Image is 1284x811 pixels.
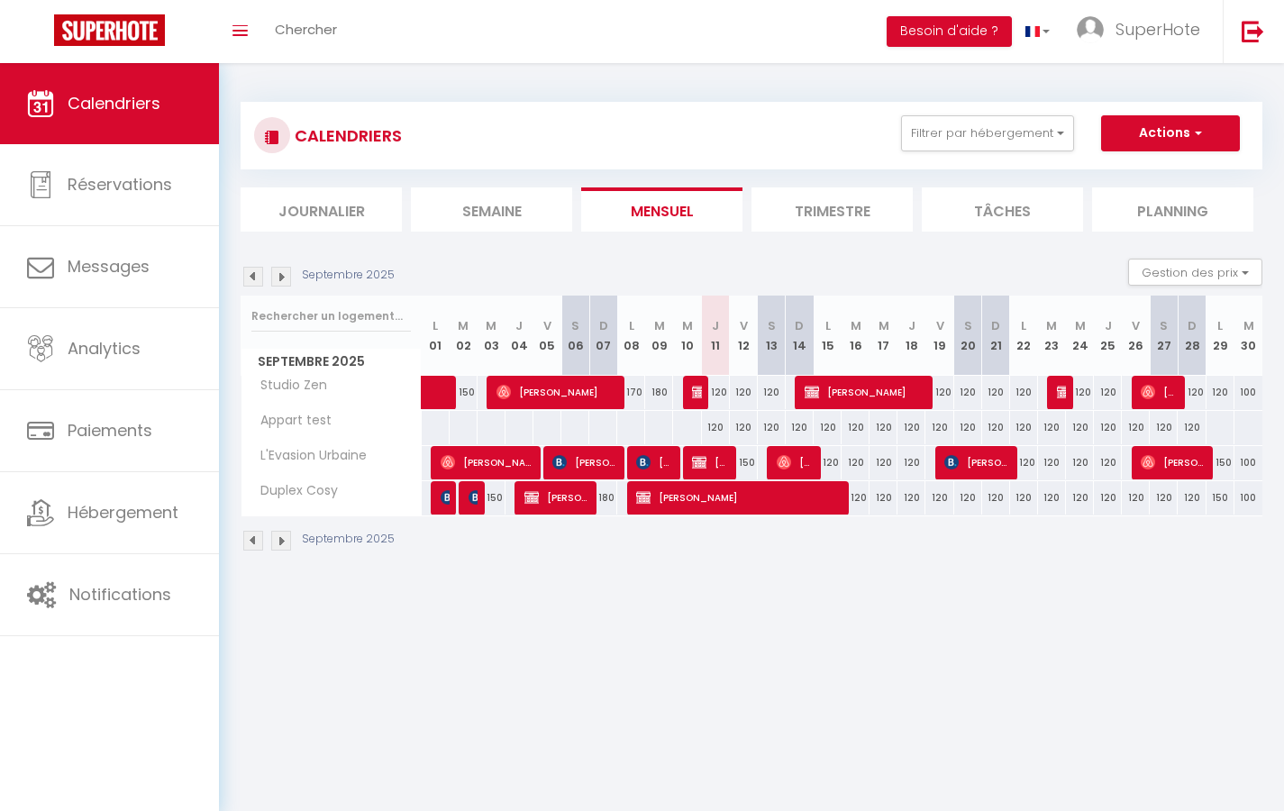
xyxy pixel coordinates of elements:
span: L'Evasion Urbaine [244,446,371,466]
abbr: S [571,317,579,334]
span: [PERSON_NAME] [692,375,701,409]
th: 07 [589,296,617,376]
abbr: D [1188,317,1197,334]
abbr: M [879,317,889,334]
th: 27 [1150,296,1178,376]
div: 120 [982,376,1010,409]
abbr: J [712,317,719,334]
th: 03 [478,296,505,376]
button: Besoin d'aide ? [887,16,1012,47]
div: 120 [897,411,925,444]
div: 120 [982,481,1010,515]
div: 120 [1066,411,1094,444]
abbr: M [458,317,469,334]
abbr: J [908,317,915,334]
span: [PERSON_NAME] [692,445,729,479]
abbr: J [1105,317,1112,334]
span: Chercher [275,20,337,39]
span: [PERSON_NAME] [944,445,1009,479]
div: 150 [478,481,505,515]
div: 120 [1094,376,1122,409]
span: Réservations [68,173,172,196]
div: 120 [1122,411,1150,444]
p: Septembre 2025 [302,267,395,284]
abbr: M [486,317,496,334]
div: 120 [758,411,786,444]
h3: CALENDRIERS [290,115,402,156]
div: 120 [954,481,982,515]
span: Hébergement [68,501,178,524]
th: 14 [786,296,814,376]
div: 120 [814,446,842,479]
div: 120 [1010,446,1038,479]
img: logout [1242,20,1264,42]
abbr: M [851,317,861,334]
div: 120 [897,446,925,479]
div: 120 [702,376,730,409]
abbr: V [1132,317,1140,334]
div: 100 [1234,376,1262,409]
abbr: M [1075,317,1086,334]
span: [PERSON_NAME] [524,480,589,515]
abbr: L [1021,317,1026,334]
th: 17 [870,296,897,376]
span: Paiements [68,419,152,442]
abbr: M [682,317,693,334]
div: 120 [730,411,758,444]
abbr: V [936,317,944,334]
button: Ouvrir le widget de chat LiveChat [14,7,68,61]
span: Calendriers [68,92,160,114]
abbr: L [629,317,634,334]
div: 100 [1234,446,1262,479]
div: 120 [925,481,953,515]
th: 19 [925,296,953,376]
div: 120 [1178,481,1206,515]
div: 180 [589,481,617,515]
div: 120 [1066,481,1094,515]
div: 150 [730,446,758,479]
th: 20 [954,296,982,376]
span: [PERSON_NAME] [636,480,841,515]
abbr: V [543,317,551,334]
div: 120 [1178,376,1206,409]
li: Journalier [241,187,402,232]
div: 120 [954,376,982,409]
th: 13 [758,296,786,376]
th: 11 [702,296,730,376]
div: 170 [617,376,645,409]
div: 120 [1150,411,1178,444]
button: Actions [1101,115,1240,151]
abbr: D [599,317,608,334]
span: [PERSON_NAME] [1141,445,1206,479]
input: Rechercher un logement... [251,300,411,333]
abbr: D [795,317,804,334]
abbr: M [654,317,665,334]
th: 16 [842,296,870,376]
li: Tâches [922,187,1083,232]
span: Studio Zen [244,376,332,396]
span: Messages [68,255,150,278]
div: 120 [730,376,758,409]
p: Septembre 2025 [302,531,395,548]
div: 120 [925,411,953,444]
abbr: M [1046,317,1057,334]
span: Patureau Léa [441,480,450,515]
abbr: S [1160,317,1168,334]
th: 28 [1178,296,1206,376]
img: ... [1077,16,1104,43]
th: 12 [730,296,758,376]
div: 120 [1038,446,1066,479]
span: [PERSON_NAME] [777,445,814,479]
th: 22 [1010,296,1038,376]
abbr: J [515,317,523,334]
th: 29 [1207,296,1234,376]
div: 120 [842,446,870,479]
abbr: L [1217,317,1223,334]
div: 150 [1207,481,1234,515]
div: 120 [814,411,842,444]
div: 120 [1122,481,1150,515]
div: 120 [954,411,982,444]
div: 120 [925,376,953,409]
th: 25 [1094,296,1122,376]
div: 120 [897,481,925,515]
